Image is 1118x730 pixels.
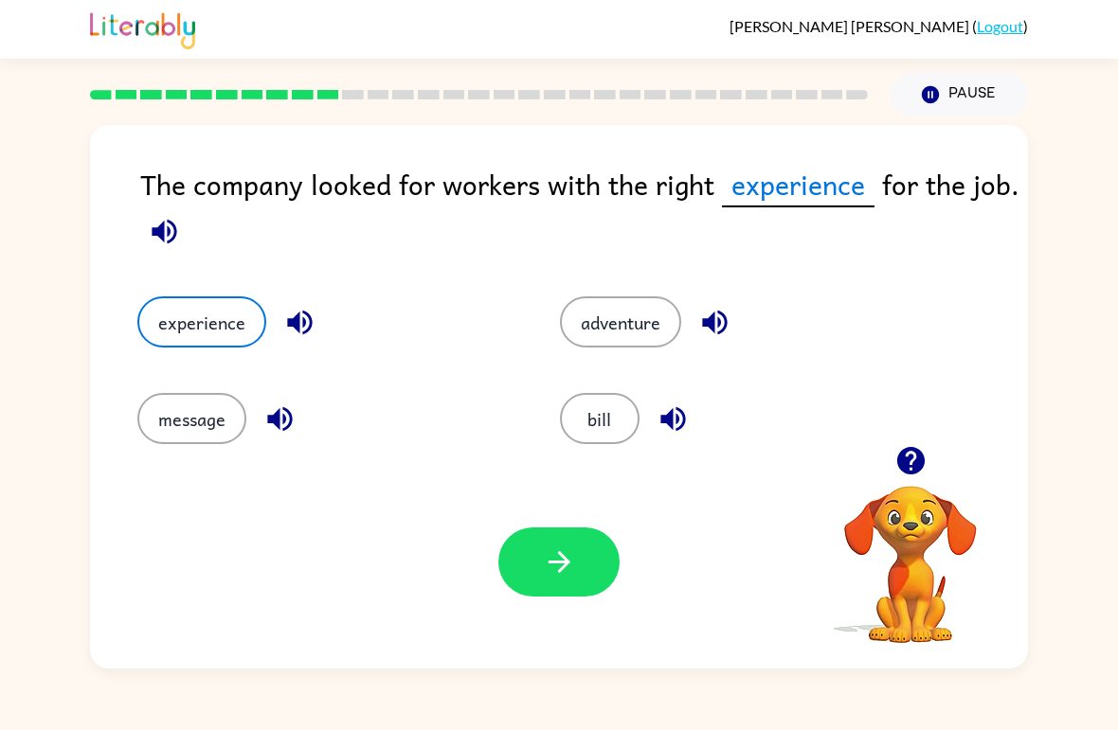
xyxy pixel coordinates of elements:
video: Your browser must support playing .mp4 files to use Literably. Please try using another browser. [816,456,1005,646]
img: Literably [90,8,195,49]
span: experience [722,163,875,207]
button: experience [137,296,266,347]
button: bill [560,393,640,444]
span: [PERSON_NAME] [PERSON_NAME] [730,17,972,35]
a: Logout [977,17,1023,35]
div: ( ) [730,17,1028,35]
div: The company looked for workers with the right for the job. [140,163,1028,258]
button: adventure [560,296,681,347]
button: message [137,393,246,444]
button: Pause [891,73,1028,116]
